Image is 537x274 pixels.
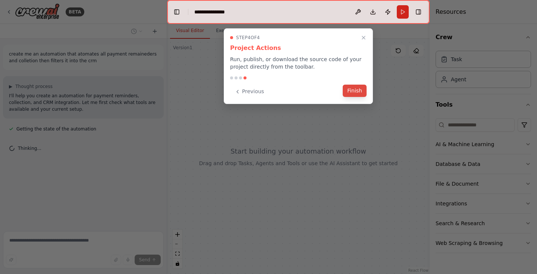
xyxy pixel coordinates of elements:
button: Close walkthrough [359,33,368,42]
button: Hide left sidebar [172,7,182,17]
button: Previous [230,85,268,98]
p: Run, publish, or download the source code of your project directly from the toolbar. [230,56,367,70]
button: Finish [343,85,367,97]
h3: Project Actions [230,44,367,53]
span: Step 4 of 4 [236,35,260,41]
